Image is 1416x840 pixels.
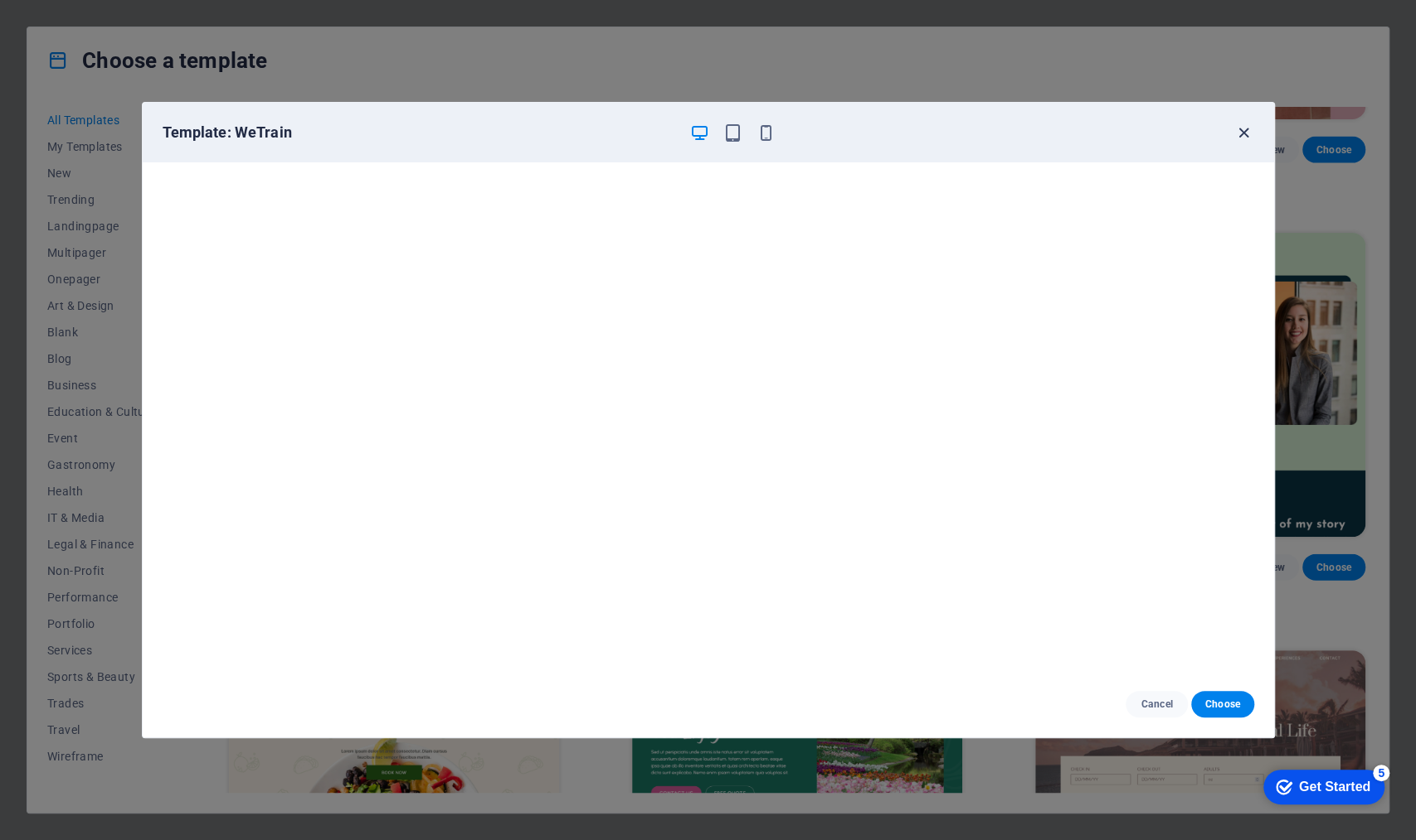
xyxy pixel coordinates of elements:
div: 5 [123,3,139,20]
h6: Template: WeTrain [163,123,677,142]
button: Cancel [1126,691,1188,717]
div: Get Started 5 items remaining, 0% complete [13,8,134,43]
span: Cancel [1139,698,1175,711]
span: Choose [1204,698,1240,711]
button: Choose [1191,691,1253,717]
div: Get Started [49,18,120,33]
